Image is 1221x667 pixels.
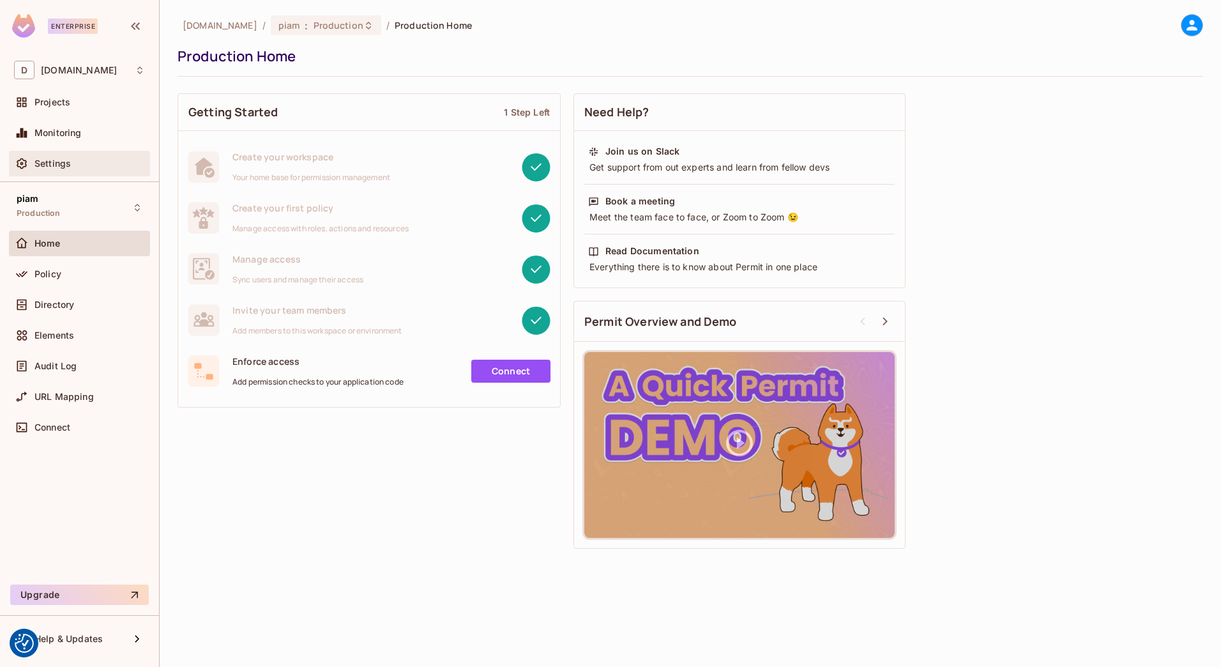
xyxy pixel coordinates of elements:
div: Meet the team face to face, or Zoom to Zoom 😉 [588,211,891,224]
span: Enforce access [232,355,404,367]
div: Join us on Slack [605,145,679,158]
span: Workspace: datev.de [41,65,117,75]
span: Need Help? [584,104,649,120]
img: SReyMgAAAABJRU5ErkJggg== [12,14,35,38]
img: Revisit consent button [15,634,34,653]
div: Book a meeting [605,195,675,208]
span: Policy [34,269,61,279]
span: Production Home [395,19,472,31]
span: Production [17,208,61,218]
span: Create your workspace [232,151,390,163]
span: Add permission checks to your application code [232,377,404,387]
span: Elements [34,330,74,341]
span: piam [278,19,300,31]
div: Get support from out experts and learn from fellow devs [588,161,891,174]
button: Upgrade [10,585,149,605]
span: Permit Overview and Demo [584,314,737,330]
span: Monitoring [34,128,82,138]
span: Production [314,19,363,31]
div: Production Home [178,47,1197,66]
span: : [304,20,308,31]
span: Home [34,238,61,249]
span: piam [17,194,39,204]
span: URL Mapping [34,392,94,402]
span: Connect [34,422,70,433]
span: D [14,61,34,79]
span: Add members to this workspace or environment [232,326,402,336]
div: Everything there is to know about Permit in one place [588,261,891,273]
span: Sync users and manage their access [232,275,363,285]
span: Invite your team members [232,304,402,316]
span: Your home base for permission management [232,172,390,183]
span: Projects [34,97,70,107]
a: Connect [471,360,550,383]
li: / [386,19,390,31]
button: Consent Preferences [15,634,34,653]
span: Manage access with roles, actions and resources [232,224,409,234]
span: Create your first policy [232,202,409,214]
span: Manage access [232,253,363,265]
span: Getting Started [188,104,278,120]
li: / [262,19,266,31]
span: Settings [34,158,71,169]
span: Directory [34,300,74,310]
div: Enterprise [48,19,98,34]
span: Audit Log [34,361,77,371]
div: Read Documentation [605,245,699,257]
span: the active workspace [183,19,257,31]
div: 1 Step Left [504,106,550,118]
span: Help & Updates [34,634,103,644]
